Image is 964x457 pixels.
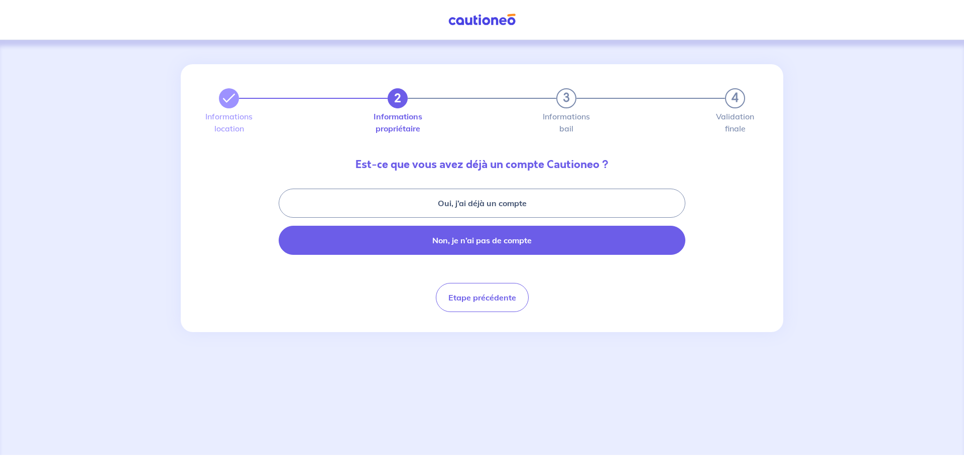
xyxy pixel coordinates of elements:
[436,283,529,312] button: Etape précédente
[725,112,745,132] label: Validation finale
[279,226,685,255] button: Non, je n’ai pas de compte
[219,112,239,132] label: Informations location
[556,112,576,132] label: Informations bail
[388,88,408,108] button: 2
[279,189,685,218] button: Oui, j’ai déjà un compte
[388,112,408,132] label: Informations propriétaire
[444,14,520,26] img: Cautioneo
[211,157,753,173] p: Est-ce que vous avez déjà un compte Cautioneo ?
